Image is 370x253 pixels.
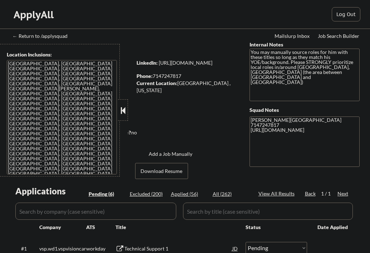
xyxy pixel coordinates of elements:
[135,163,188,179] button: Download Resume
[131,129,152,136] div: no
[86,224,115,231] div: ATS
[246,220,307,233] div: Status
[13,34,74,39] div: ← Return to /applysquad
[318,34,360,39] div: Job Search Builder
[258,190,297,197] div: View All Results
[134,147,207,161] button: Add a Job Manually
[115,224,239,231] div: Title
[305,190,316,197] div: Back
[321,190,337,197] div: 1 / 1
[13,33,74,40] a: ← Return to /applysquad
[15,203,176,220] input: Search by company (case sensitive)
[124,245,232,252] div: Technical Support 1
[275,34,310,39] div: Mailslurp Inbox
[337,190,349,197] div: Next
[137,73,238,80] div: 7147247817
[15,187,86,195] div: Applications
[250,106,360,114] div: Squad Notes
[137,80,238,94] div: [GEOGRAPHIC_DATA] , [US_STATE]
[250,41,360,48] div: Internal Notes
[130,190,166,198] div: Excluded (200)
[171,190,207,198] div: Applied (56)
[7,51,117,58] div: Location Inclusions:
[137,73,153,79] strong: Phone:
[183,203,353,220] input: Search by title (case sensitive)
[317,224,349,231] div: Date Applied
[39,224,86,231] div: Company
[213,190,248,198] div: All (262)
[14,9,56,21] div: ApplyAll
[159,60,212,66] a: [URL][DOMAIN_NAME]
[86,245,115,252] div: workday
[318,33,360,40] a: Job Search Builder
[137,60,158,66] strong: LinkedIn:
[275,33,310,40] a: Mailslurp Inbox
[89,190,124,198] div: Pending (6)
[21,245,34,252] div: #1
[332,7,360,21] button: Log Out
[137,80,177,86] strong: Current Location:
